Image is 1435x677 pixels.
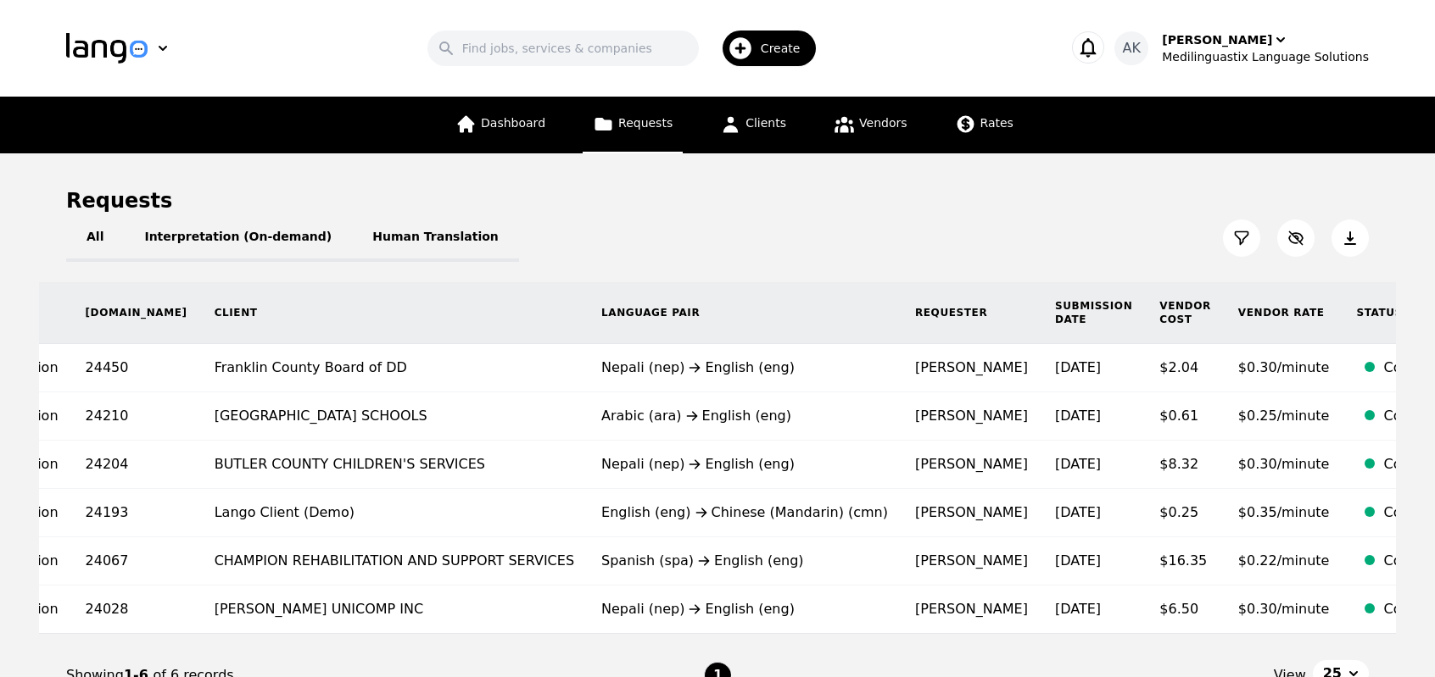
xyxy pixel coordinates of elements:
[1146,344,1225,392] td: $2.04
[902,489,1041,537] td: [PERSON_NAME]
[902,585,1041,634] td: [PERSON_NAME]
[201,537,588,585] td: CHAMPION REHABILITATION AND SUPPORT SERVICES
[72,344,201,392] td: 24450
[1332,219,1369,257] button: Export Jobs
[201,489,588,537] td: Lango Client (Demo)
[72,537,201,585] td: 24067
[1055,552,1101,569] time: [DATE]
[601,358,888,378] div: Nepali (nep) English (eng)
[1041,282,1146,344] th: Submission Date
[601,454,888,474] div: Nepali (nep) English (eng)
[1146,441,1225,489] td: $8.32
[902,282,1041,344] th: Requester
[1238,504,1330,520] span: $0.35/minute
[902,441,1041,489] td: [PERSON_NAME]
[1238,359,1330,375] span: $0.30/minute
[1146,489,1225,537] td: $0.25
[66,187,172,214] h1: Requests
[124,214,352,262] button: Interpretation (On-demand)
[745,116,786,130] span: Clients
[201,441,588,489] td: BUTLER COUNTY CHILDREN'S SERVICES
[72,282,201,344] th: [DOMAIN_NAME]
[1238,456,1330,472] span: $0.30/minute
[601,599,888,619] div: Nepali (nep) English (eng)
[72,441,201,489] td: 24204
[201,344,588,392] td: Franklin County Board of DD
[72,585,201,634] td: 24028
[1277,219,1315,257] button: Customize Column View
[1238,408,1330,424] span: $0.25/minute
[1162,31,1272,48] div: [PERSON_NAME]
[72,489,201,537] td: 24193
[481,116,545,130] span: Dashboard
[1238,552,1330,569] span: $0.22/minute
[601,502,888,523] div: English (eng) Chinese (Mandarin) (cmn)
[1146,392,1225,441] td: $0.61
[945,97,1024,153] a: Rates
[1146,585,1225,634] td: $6.50
[761,40,812,57] span: Create
[201,282,588,344] th: Client
[72,392,201,441] td: 24210
[1123,38,1141,58] span: AK
[699,24,827,73] button: Create
[902,392,1041,441] td: [PERSON_NAME]
[902,537,1041,585] td: [PERSON_NAME]
[1055,504,1101,520] time: [DATE]
[588,282,902,344] th: Language Pair
[618,116,673,130] span: Requests
[601,551,888,571] div: Spanish (spa) English (eng)
[1055,408,1101,424] time: [DATE]
[1225,282,1343,344] th: Vendor Rate
[601,406,888,426] div: Arabic (ara) English (eng)
[980,116,1013,130] span: Rates
[427,31,699,66] input: Find jobs, services & companies
[66,214,124,262] button: All
[1055,456,1101,472] time: [DATE]
[1055,601,1101,617] time: [DATE]
[902,344,1041,392] td: [PERSON_NAME]
[445,97,556,153] a: Dashboard
[201,392,588,441] td: [GEOGRAPHIC_DATA] SCHOOLS
[859,116,907,130] span: Vendors
[1146,537,1225,585] td: $16.35
[201,585,588,634] td: [PERSON_NAME] UNICOMP INC
[583,97,683,153] a: Requests
[1223,219,1260,257] button: Filter
[1146,282,1225,344] th: Vendor Cost
[66,33,148,64] img: Logo
[710,97,796,153] a: Clients
[1114,31,1369,65] button: AK[PERSON_NAME]Medilinguastix Language Solutions
[824,97,917,153] a: Vendors
[1162,48,1369,65] div: Medilinguastix Language Solutions
[1055,359,1101,375] time: [DATE]
[352,214,519,262] button: Human Translation
[1238,601,1330,617] span: $0.30/minute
